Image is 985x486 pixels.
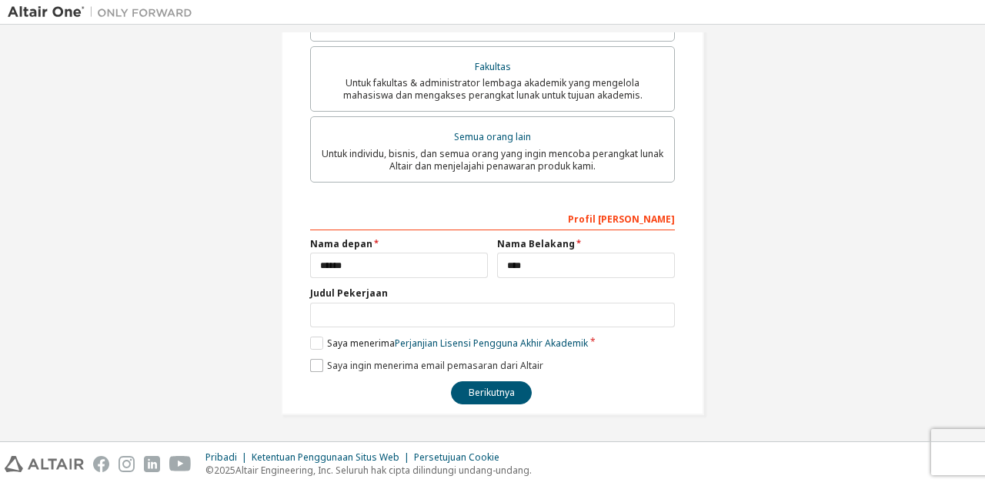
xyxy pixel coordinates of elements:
[93,456,109,472] img: facebook.svg
[310,287,388,300] font: Judul Pekerjaan
[322,147,663,173] font: Untuk individu, bisnis, dan semua orang yang ingin mencoba perangkat lunak Altair dan menjelajahi...
[119,456,135,472] img: instagram.svg
[497,237,575,250] font: Nama Belakang
[469,386,515,399] font: Berikutnya
[475,60,511,73] font: Fakultas
[395,337,543,350] font: Perjanjian Lisensi Pengguna Akhir
[414,451,499,464] font: Persetujuan Cookie
[454,130,531,143] font: Semua orang lain
[8,5,200,20] img: Altair Satu
[545,337,588,350] font: Akademik
[214,464,235,477] font: 2025
[327,359,543,372] font: Saya ingin menerima email pemasaran dari Altair
[451,381,532,404] button: Berikutnya
[327,337,395,350] font: Saya menerima
[252,451,399,464] font: Ketentuan Penggunaan Situs Web
[568,213,675,226] font: Profil [PERSON_NAME]
[205,451,237,464] font: Pribadi
[310,237,372,250] font: Nama depan
[144,456,160,472] img: linkedin.svg
[205,464,214,477] font: ©
[343,76,643,102] font: Untuk fakultas & administrator lembaga akademik yang mengelola mahasiswa dan mengakses perangkat ...
[235,464,532,477] font: Altair Engineering, Inc. Seluruh hak cipta dilindungi undang-undang.
[169,456,192,472] img: youtube.svg
[5,456,84,472] img: altair_logo.svg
